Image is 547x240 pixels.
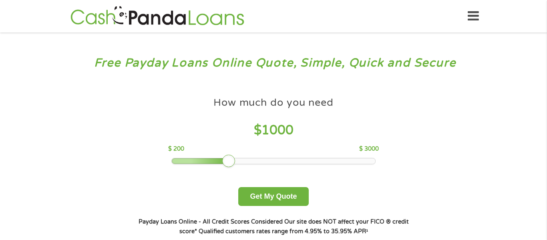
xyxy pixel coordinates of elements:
span: 1000 [261,123,294,138]
strong: Qualified customers rates range from 4.95% to 35.95% APR¹ [199,228,368,235]
h3: Free Payday Loans Online Quote, Simple, Quick and Secure [23,56,524,71]
h4: How much do you need [213,96,334,109]
p: $ 200 [168,145,184,153]
strong: Our site does NOT affect your FICO ® credit score* [179,218,409,235]
button: Get My Quote [238,187,308,206]
img: GetLoanNow Logo [68,5,247,28]
strong: Payday Loans Online - All Credit Scores Considered [139,218,283,225]
p: $ 3000 [359,145,379,153]
h4: $ [168,122,378,139]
